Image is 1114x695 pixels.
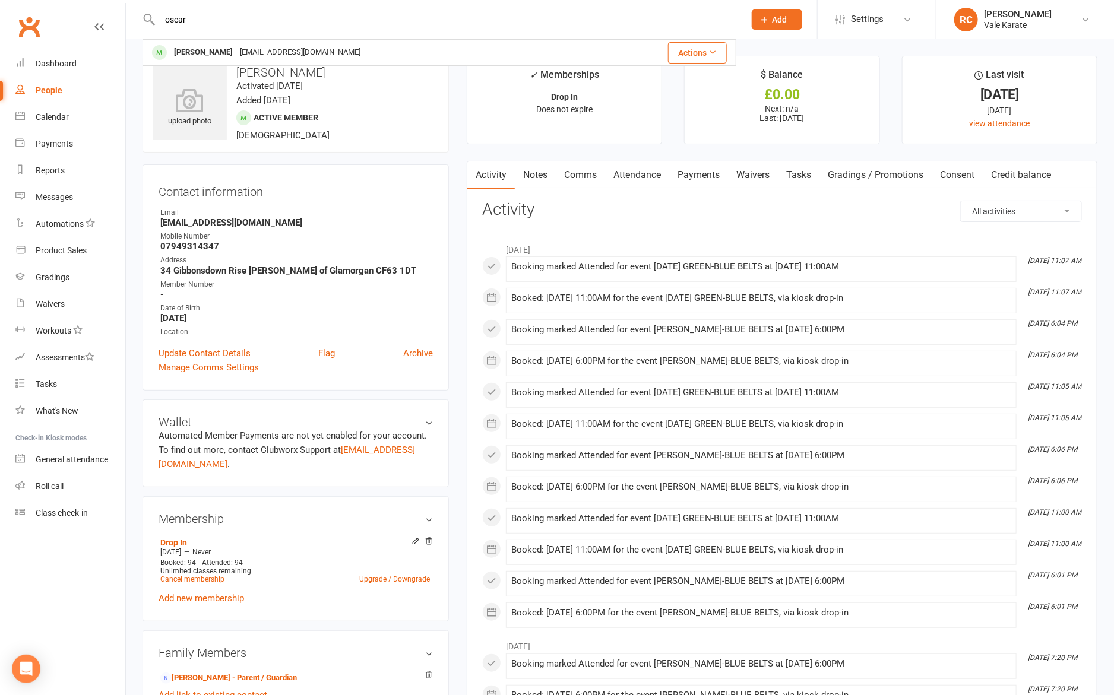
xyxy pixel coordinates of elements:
[236,44,364,61] div: [EMAIL_ADDRESS][DOMAIN_NAME]
[160,558,196,567] span: Booked: 94
[403,346,433,360] a: Archive
[160,279,433,290] div: Member Number
[236,81,303,91] time: Activated [DATE]
[160,217,433,228] strong: [EMAIL_ADDRESS][DOMAIN_NAME]
[511,388,1011,398] div: Booking marked Attended for event [DATE] GREEN-BLUE BELTS at [DATE] 11:00AM
[530,67,599,89] div: Memberships
[551,92,578,101] strong: Drop In
[36,406,78,415] div: What's New
[1028,445,1077,453] i: [DATE] 6:06 PM
[1028,477,1077,485] i: [DATE] 6:06 PM
[159,415,433,429] h3: Wallet
[1028,653,1077,662] i: [DATE] 7:20 PM
[511,293,1011,303] div: Booked: [DATE] 11:00AM for the event [DATE] GREEN-BLUE BELTS, via kiosk drop-in
[1028,256,1081,265] i: [DATE] 11:07 AM
[530,69,537,81] i: ✓
[254,113,318,122] span: Active member
[160,255,433,266] div: Address
[159,346,251,360] a: Update Contact Details
[36,379,57,389] div: Tasks
[36,166,65,175] div: Reports
[236,130,330,141] span: [DEMOGRAPHIC_DATA]
[1028,351,1077,359] i: [DATE] 6:04 PM
[36,112,69,122] div: Calendar
[1028,382,1081,391] i: [DATE] 11:05 AM
[170,44,236,61] div: [PERSON_NAME]
[159,512,433,525] h3: Membership
[773,15,787,24] span: Add
[15,211,125,237] a: Automations
[511,659,1011,669] div: Booking marked Attended for event [PERSON_NAME]-BLUE BELTS at [DATE] 6:00PM
[159,430,427,469] no-payment-system: Automated Member Payments are not yet enabled for your account. To find out more, contact Clubwor...
[668,42,727,64] button: Actions
[160,313,433,323] strong: [DATE]
[160,207,433,218] div: Email
[467,161,515,189] a: Activity
[913,104,1086,117] div: [DATE]
[15,344,125,371] a: Assessments
[1028,602,1077,611] i: [DATE] 6:01 PM
[36,246,87,255] div: Product Sales
[160,265,433,276] strong: 34 Gibbonsdown Rise [PERSON_NAME] of Glamorgan CF63 1DT
[511,482,1011,492] div: Booked: [DATE] 6:00PM for the event [PERSON_NAME]-BLUE BELTS, via kiosk drop-in
[15,77,125,104] a: People
[511,608,1011,618] div: Booked: [DATE] 6:00PM for the event [PERSON_NAME]-BLUE BELTS, via kiosk drop-in
[160,289,433,300] strong: -
[669,161,728,189] a: Payments
[15,131,125,157] a: Payments
[511,419,1011,429] div: Booked: [DATE] 11:00AM for the event [DATE] GREEN-BLUE BELTS, via kiosk drop-in
[36,85,62,95] div: People
[15,318,125,344] a: Workouts
[984,20,1052,30] div: Vale Karate
[15,237,125,264] a: Product Sales
[15,184,125,211] a: Messages
[556,161,605,189] a: Comms
[36,272,69,282] div: Gradings
[153,88,227,128] div: upload photo
[36,59,77,68] div: Dashboard
[819,161,932,189] a: Gradings / Promotions
[15,157,125,184] a: Reports
[851,6,884,33] span: Settings
[160,672,297,684] a: [PERSON_NAME] - Parent / Guardian
[157,547,433,557] div: —
[160,231,433,242] div: Mobile Number
[160,567,251,575] span: Unlimited classes remaining
[36,353,94,362] div: Assessments
[36,326,71,335] div: Workouts
[15,371,125,398] a: Tasks
[12,655,40,683] div: Open Intercom Messenger
[192,548,211,556] span: Never
[160,575,224,583] a: Cancel membership
[36,481,64,491] div: Roll call
[482,201,1082,219] h3: Activity
[1028,414,1081,422] i: [DATE] 11:05 AM
[954,8,978,31] div: RC
[969,119,1030,128] a: view attendance
[536,104,593,114] span: Does not expire
[359,575,430,583] a: Upgrade / Downgrade
[511,576,1011,586] div: Booking marked Attended for event [PERSON_NAME]-BLUE BELTS at [DATE] 6:00PM
[482,634,1082,653] li: [DATE]
[36,192,73,202] div: Messages
[695,88,868,101] div: £0.00
[1028,508,1081,516] i: [DATE] 11:00 AM
[778,161,819,189] a: Tasks
[1028,540,1081,548] i: [DATE] 11:00 AM
[511,450,1011,461] div: Booking marked Attended for event [PERSON_NAME]-BLUE BELTS at [DATE] 6:00PM
[511,325,1011,335] div: Booking marked Attended for event [PERSON_NAME]-BLUE BELTS at [DATE] 6:00PM
[695,104,868,123] p: Next: n/a Last: [DATE]
[36,139,73,148] div: Payments
[36,508,88,518] div: Class check-in
[160,538,187,547] a: Drop In
[1028,571,1077,579] i: [DATE] 6:01 PM
[1028,288,1081,296] i: [DATE] 11:07 AM
[159,360,259,375] a: Manage Comms Settings
[511,356,1011,366] div: Booked: [DATE] 6:00PM for the event [PERSON_NAME]-BLUE BELTS, via kiosk drop-in
[15,264,125,291] a: Gradings
[36,455,108,464] div: General attendance
[913,88,1086,101] div: [DATE]
[36,299,65,309] div: Waivers
[728,161,778,189] a: Waivers
[482,237,1082,256] li: [DATE]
